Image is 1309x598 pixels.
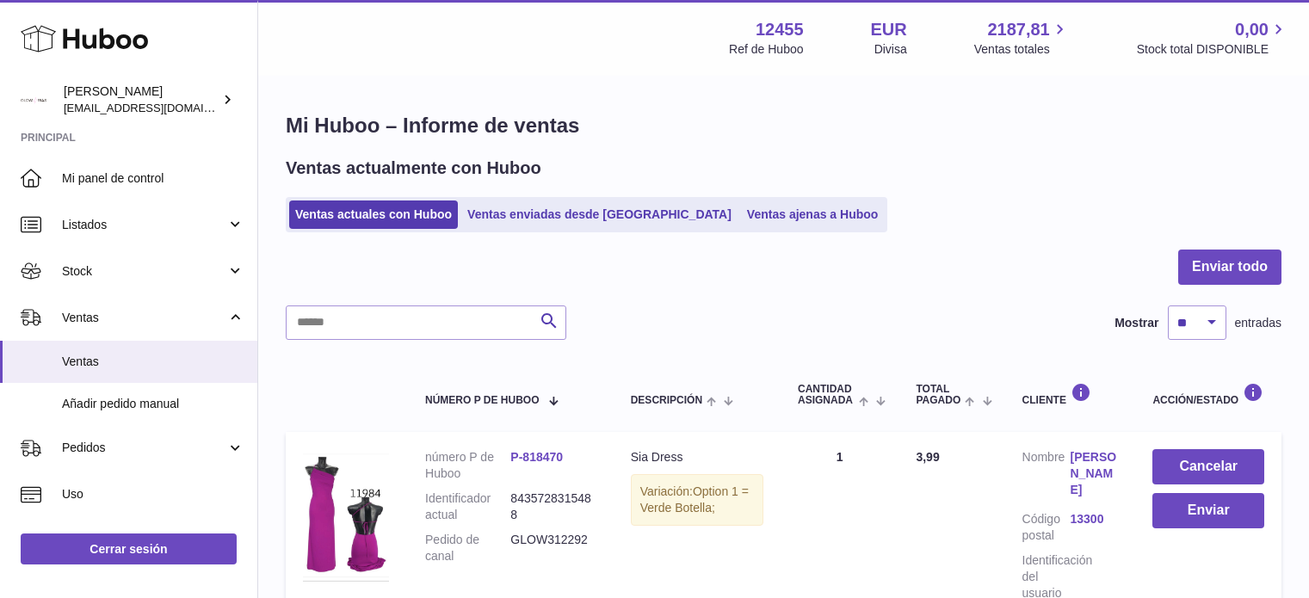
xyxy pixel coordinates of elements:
span: Ventas [62,310,226,326]
h2: Ventas actualmente con Huboo [286,157,541,180]
a: 0,00 Stock total DISPONIBLE [1137,18,1288,58]
a: 13300 [1070,511,1118,527]
span: Descripción [631,395,702,406]
span: Stock [62,263,226,280]
span: Total pagado [916,384,960,406]
img: SiaDress.jpg [303,449,389,583]
span: Stock total DISPONIBLE [1137,41,1288,58]
strong: 12455 [756,18,804,41]
span: número P de Huboo [425,395,539,406]
button: Cancelar [1152,449,1264,484]
span: Uso [62,486,244,502]
img: pedidos@glowrias.com [21,87,46,113]
dd: GLOW312292 [510,532,596,564]
span: Option 1 = Verde Botella; [640,484,749,515]
dt: Pedido de canal [425,532,510,564]
span: Pedidos [62,440,226,456]
h1: Mi Huboo – Informe de ventas [286,112,1281,139]
dt: número P de Huboo [425,449,510,482]
a: Cerrar sesión [21,533,237,564]
a: 2187,81 Ventas totales [974,18,1070,58]
a: Ventas enviadas desde [GEOGRAPHIC_DATA] [461,200,738,229]
span: Cantidad ASIGNADA [798,384,855,406]
a: [PERSON_NAME] [1070,449,1118,498]
div: Sia Dress [631,449,763,465]
div: Variación: [631,474,763,526]
span: Listados [62,217,226,233]
button: Enviar [1152,493,1264,528]
span: Ventas [62,354,244,370]
a: Ventas actuales con Huboo [289,200,458,229]
div: Ref de Huboo [729,41,803,58]
label: Mostrar [1115,315,1158,331]
span: entradas [1235,315,1281,331]
div: [PERSON_NAME] [64,83,219,116]
dd: 8435728315488 [510,490,596,523]
span: 2187,81 [987,18,1049,41]
div: Cliente [1022,383,1119,406]
button: Enviar todo [1178,250,1281,285]
a: P-818470 [510,450,563,464]
dt: Identificador actual [425,490,510,523]
span: Ventas totales [974,41,1070,58]
span: Añadir pedido manual [62,396,244,412]
dt: Nombre [1022,449,1071,502]
span: 3,99 [916,450,939,464]
dt: Código postal [1022,511,1071,544]
div: Acción/Estado [1152,383,1264,406]
strong: EUR [871,18,907,41]
a: Ventas ajenas a Huboo [741,200,885,229]
span: [EMAIL_ADDRESS][DOMAIN_NAME] [64,101,253,114]
span: 0,00 [1235,18,1269,41]
div: Divisa [874,41,907,58]
span: Mi panel de control [62,170,244,187]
